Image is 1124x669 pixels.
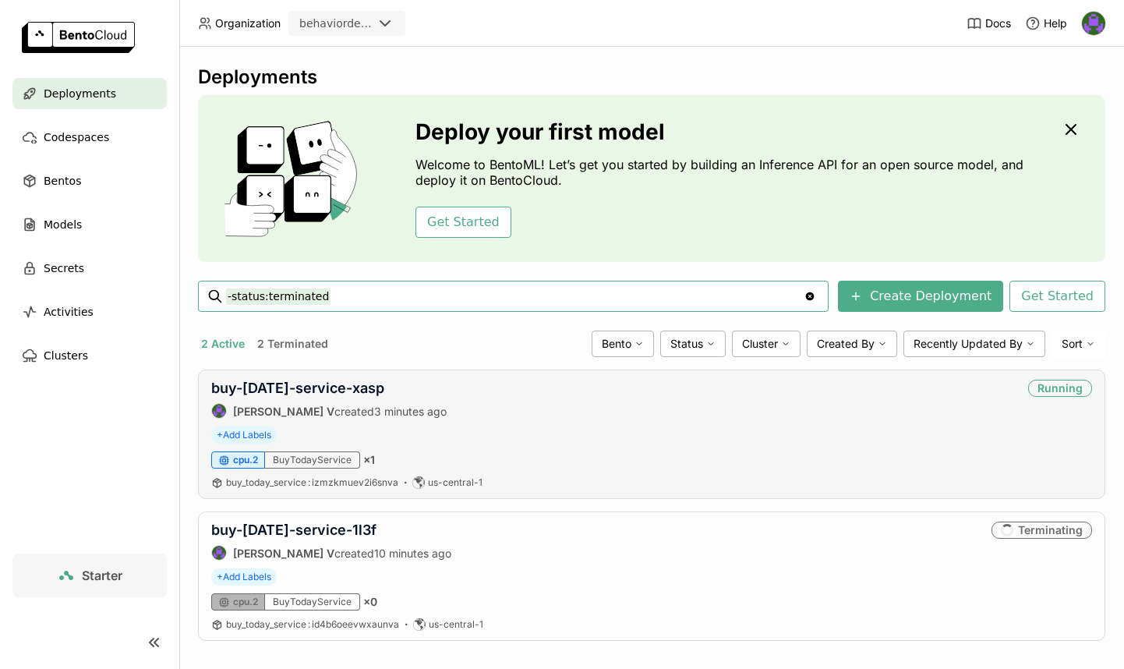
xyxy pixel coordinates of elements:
div: Created By [807,331,897,357]
button: Get Started [415,207,511,238]
span: Models [44,215,82,234]
span: Clusters [44,346,88,365]
span: +Add Labels [211,427,277,444]
span: Organization [215,16,281,30]
span: Bento [602,337,631,351]
div: behaviordelta [299,16,373,31]
span: Deployments [44,84,116,103]
span: cpu.2 [233,454,258,466]
img: Gautham V [212,404,226,418]
img: cover onboarding [210,120,378,237]
i: loading [1000,523,1014,537]
span: us-central-1 [428,476,482,489]
span: Codespaces [44,128,109,147]
span: × 0 [363,595,377,609]
a: Deployments [12,78,167,109]
button: Get Started [1009,281,1105,312]
img: Gautham V [1082,12,1105,35]
a: buy-[DATE]-service-1l3f [211,522,376,538]
a: Bentos [12,165,167,196]
span: buy_today_service izmzkmuev2i6snva [226,476,398,488]
a: Clusters [12,340,167,371]
strong: [PERSON_NAME] V [233,547,334,560]
div: Running [1028,380,1092,397]
span: us-central-1 [429,618,483,631]
button: 2 Active [198,334,248,354]
a: buy-[DATE]-service-xasp [211,380,384,396]
div: Bento [592,331,654,357]
img: Gautham V [212,546,226,560]
a: Secrets [12,253,167,284]
a: Models [12,209,167,240]
input: Selected behaviordelta. [374,16,376,32]
span: : [308,618,310,630]
div: Cluster [732,331,801,357]
div: Status [660,331,726,357]
span: : [308,476,310,488]
button: Create Deployment [838,281,1003,312]
div: Terminating [991,522,1092,539]
span: +Add Labels [211,568,277,586]
div: Deployments [198,65,1105,89]
div: Sort [1052,331,1105,357]
span: Created By [817,337,875,351]
span: 3 minutes ago [374,405,447,418]
a: Starter [12,554,167,597]
span: Cluster [742,337,778,351]
span: buy_today_service id4b6oeevwxaunva [226,618,399,630]
span: Bentos [44,172,81,190]
span: Sort [1062,337,1083,351]
span: Starter [82,568,122,583]
a: buy_today_service:id4b6oeevwxaunva [226,618,399,631]
a: buy_today_service:izmzkmuev2i6snva [226,476,398,489]
span: Docs [985,16,1011,30]
span: Secrets [44,259,84,278]
span: Help [1044,16,1067,30]
img: logo [22,22,135,53]
a: Codespaces [12,122,167,153]
span: Recently Updated By [914,337,1023,351]
span: cpu.2 [233,596,258,608]
span: 10 minutes ago [374,547,451,560]
div: created [211,403,447,419]
a: Activities [12,296,167,327]
a: Docs [967,16,1011,31]
div: Help [1025,16,1067,31]
div: BuyTodayService [265,451,360,469]
span: Status [670,337,703,351]
div: Recently Updated By [903,331,1045,357]
span: Activities [44,303,94,321]
h3: Deploy your first model [415,119,1031,144]
strong: [PERSON_NAME] V [233,405,334,418]
p: Welcome to BentoML! Let’s get you started by building an Inference API for an open source model, ... [415,157,1031,188]
svg: Clear value [804,290,816,303]
input: Search [226,284,804,309]
div: created [211,545,451,561]
span: × 1 [363,453,375,467]
button: 2 Terminated [254,334,331,354]
div: BuyTodayService [265,593,360,611]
